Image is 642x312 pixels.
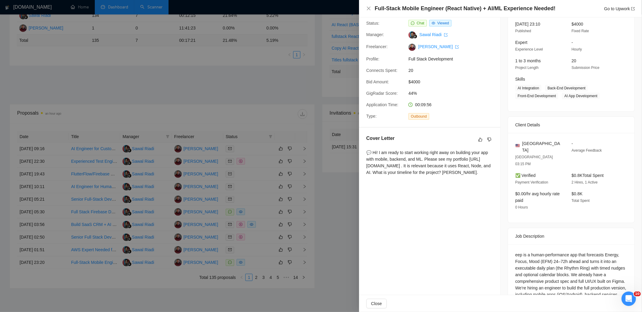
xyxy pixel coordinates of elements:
img: c1Solt7VbwHmdfN9daG-llb3HtbK8lHyvFES2IJpurApVoU8T7FGrScjE2ec-Wjl2v [408,44,416,51]
span: $4000 [572,22,583,26]
button: Close [366,299,387,308]
span: close [366,6,371,11]
span: 20 [408,67,499,74]
span: 44% [408,90,499,97]
span: Published [515,29,531,33]
span: [GEOGRAPHIC_DATA] [522,140,562,153]
button: Close [366,6,371,11]
span: Close [371,300,382,307]
span: [DATE] 23:10 [515,22,540,26]
span: Back-End Development [545,85,588,91]
span: Average Feedback [572,148,602,153]
a: [PERSON_NAME] export [418,44,459,49]
span: Type: [366,114,377,119]
span: Profile: [366,57,380,61]
span: Skills [515,77,525,82]
span: export [455,45,459,49]
span: eye [432,21,435,25]
span: Total Spent [572,199,590,203]
span: Manager: [366,32,384,37]
span: GigRadar Score: [366,91,398,96]
span: 0 Hours [515,205,528,209]
span: Connects Spent: [366,68,398,73]
span: like [478,137,482,142]
span: Front-End Development [515,93,558,99]
h5: Cover Letter [366,135,395,142]
span: AI App Development [562,93,600,99]
span: export [631,7,635,11]
span: Fixed Rate [572,29,589,33]
span: Project Length [515,66,538,70]
span: Full Stack Development [408,56,499,62]
h4: Full-Stack Mobile Engineer (React Native) + AI/ML Experience Needed! [375,5,556,12]
div: 💬 Hi! I am ready to start working right away on building your app with mobile, backend, and ML. P... [366,149,493,176]
span: Bid Amount: [366,79,389,84]
span: Experience Level [515,47,543,51]
a: Go to Upworkexport [604,6,635,11]
span: Application Time: [366,102,399,107]
span: $0.8K [572,191,583,196]
span: Status: [366,21,380,26]
span: Outbound [408,113,429,120]
button: dislike [486,136,493,143]
span: Chat [417,21,424,25]
span: Hourly [572,47,582,51]
span: 20 [572,58,576,63]
span: dislike [487,137,492,142]
span: - [572,40,573,45]
span: ✅ Verified [515,173,536,178]
span: clock-circle [408,103,413,107]
span: Submission Price [572,66,600,70]
span: [GEOGRAPHIC_DATA] 03:15 PM [515,155,553,166]
span: 10 [634,292,641,296]
a: Sawal Riadi export [419,32,448,37]
span: export [444,33,448,37]
span: 1 to 3 months [515,58,541,63]
img: 🇺🇸 [516,144,520,148]
iframe: Intercom live chat [622,292,636,306]
div: Job Description [515,228,627,244]
span: $0.00/hr avg hourly rate paid [515,191,560,203]
img: gigradar-bm.png [413,34,417,39]
span: Expert [515,40,527,45]
span: Freelancer: [366,44,388,49]
span: message [411,21,414,25]
span: Viewed [437,21,449,25]
span: $4000 [408,79,499,85]
span: Payment Verification [515,180,548,184]
span: AI Integration [515,85,541,91]
span: 2 Hires, 1 Active [572,180,598,184]
button: like [477,136,484,143]
span: $0.8K Total Spent [572,173,604,178]
span: - [572,141,573,146]
span: 00:09:56 [415,102,432,107]
div: Client Details [515,117,627,133]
